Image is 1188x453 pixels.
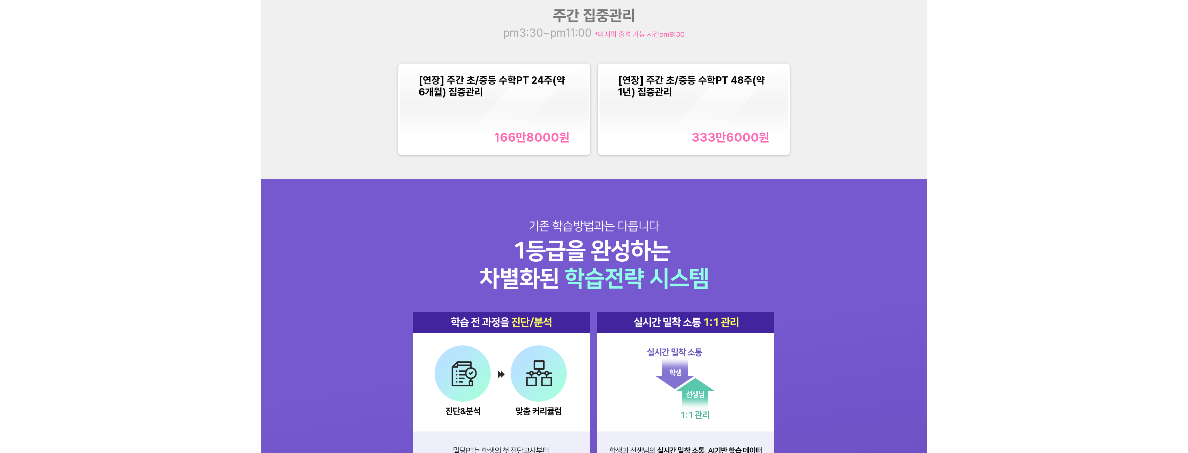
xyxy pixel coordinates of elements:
[494,130,570,144] div: 166만8000 원
[553,6,635,25] span: 주간 집중관리
[419,74,565,98] span: [연장] 주간 초/중등 수학PT 24주(약 6개월) 집중관리
[618,74,765,98] span: [연장] 주간 초/중등 수학PT 48주(약 1년) 집중관리
[692,130,769,144] div: 333만6000 원
[595,30,685,39] span: *마지막 출석 가능 시간 pm9:30
[503,26,595,40] span: pm3:30~pm11:00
